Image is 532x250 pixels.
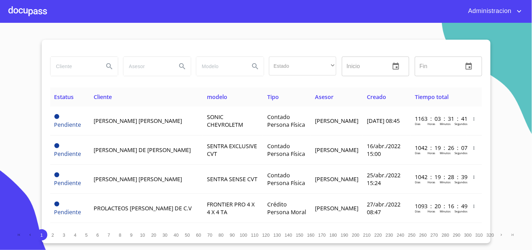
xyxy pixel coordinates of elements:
[415,122,420,126] p: Dias
[94,204,192,212] span: PROLACTEOS [PERSON_NAME] DE C.V
[81,229,92,241] button: 5
[415,173,462,181] p: 1042 : 19 : 28 : 39
[193,229,204,241] button: 60
[367,171,400,187] span: 25/abr./2022 15:24
[274,232,281,238] span: 130
[54,143,59,148] span: Pendiente
[440,151,451,155] p: Minutos
[427,180,435,184] p: Horas
[418,229,429,241] button: 260
[307,232,315,238] span: 160
[429,229,440,241] button: 270
[283,229,294,241] button: 140
[317,229,328,241] button: 170
[487,232,494,238] span: 320
[240,232,247,238] span: 100
[427,122,435,126] p: Horas
[315,93,334,101] span: Asesor
[196,57,244,76] input: search
[454,151,467,155] p: Segundos
[267,113,305,129] span: Contado Persona Física
[123,57,171,76] input: search
[103,229,115,241] button: 7
[350,229,362,241] button: 200
[54,202,59,206] span: Pendiente
[148,229,160,241] button: 20
[442,232,449,238] span: 280
[315,204,358,212] span: [PERSON_NAME]
[59,229,70,241] button: 3
[227,229,238,241] button: 90
[238,229,249,241] button: 100
[40,232,43,238] span: 1
[96,232,99,238] span: 6
[431,232,438,238] span: 270
[207,93,227,101] span: modelo
[296,232,303,238] span: 150
[207,113,243,129] span: SONIC CHEVROLETM
[352,232,359,238] span: 200
[196,232,201,238] span: 60
[267,200,306,216] span: Crédito Persona Moral
[54,172,59,177] span: Pendiente
[384,229,395,241] button: 230
[207,175,257,183] span: SENTRA SENSE CVT
[440,209,451,213] p: Minutos
[47,229,59,241] button: 2
[269,57,336,75] div: ​
[464,232,472,238] span: 300
[85,232,88,238] span: 5
[140,232,145,238] span: 10
[330,232,337,238] span: 180
[54,114,59,119] span: Pendiente
[249,229,261,241] button: 110
[52,232,54,238] span: 2
[415,151,420,155] p: Dias
[267,142,305,158] span: Contado Persona Física
[207,232,212,238] span: 70
[408,232,416,238] span: 250
[54,121,81,129] span: Pendiente
[367,93,386,101] span: Creado
[341,232,348,238] span: 190
[92,229,103,241] button: 6
[63,232,65,238] span: 3
[119,232,121,238] span: 8
[54,93,74,101] span: Estatus
[415,115,462,123] p: 1163 : 03 : 31 : 41
[94,146,191,154] span: [PERSON_NAME] DE [PERSON_NAME]
[339,229,350,241] button: 190
[94,175,182,183] span: [PERSON_NAME] [PERSON_NAME]
[130,232,133,238] span: 9
[427,151,435,155] p: Horas
[101,58,118,75] button: Search
[375,232,382,238] span: 220
[315,146,358,154] span: [PERSON_NAME]
[70,229,81,241] button: 4
[427,209,435,213] p: Horas
[328,229,339,241] button: 180
[185,232,190,238] span: 50
[454,209,467,213] p: Segundos
[171,229,182,241] button: 40
[463,6,524,17] button: account of current user
[151,232,156,238] span: 20
[251,232,258,238] span: 110
[440,122,451,126] p: Minutos
[247,58,264,75] button: Search
[50,57,98,76] input: search
[207,142,257,158] span: SENTRA EXCLUSIVE CVT
[463,6,515,17] span: Administracion
[318,232,326,238] span: 170
[474,229,485,241] button: 310
[476,232,483,238] span: 310
[54,208,81,216] span: Pendiente
[174,58,191,75] button: Search
[174,232,179,238] span: 40
[485,229,496,241] button: 320
[367,142,400,158] span: 16/abr./2022 15:00
[315,175,358,183] span: [PERSON_NAME]
[454,122,467,126] p: Segundos
[397,232,404,238] span: 240
[367,200,400,216] span: 27/abr./2022 08:47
